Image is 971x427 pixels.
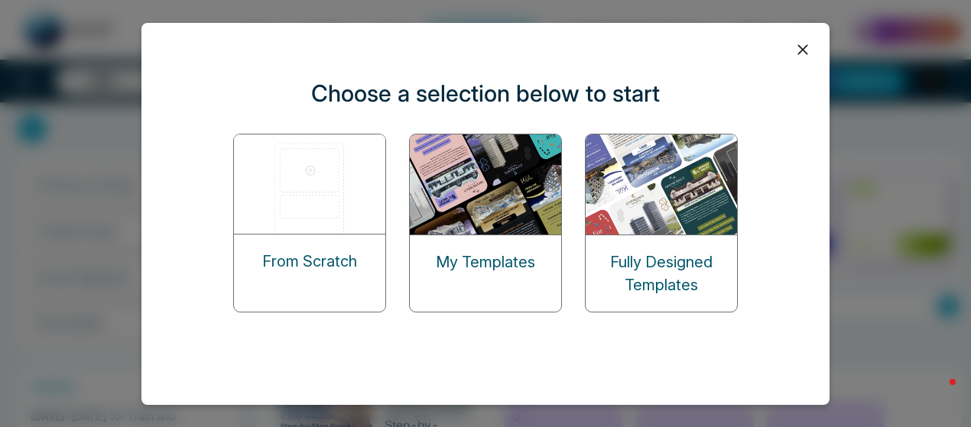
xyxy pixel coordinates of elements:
[410,134,563,235] img: my-templates.png
[234,134,387,234] img: start-from-scratch.png
[262,250,357,273] p: From Scratch
[311,76,660,111] p: Choose a selection below to start
[919,375,956,412] iframe: Intercom live chat
[586,134,739,235] img: designed-templates.png
[436,251,535,273] p: My Templates
[586,251,737,296] p: Fully Designed Templates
